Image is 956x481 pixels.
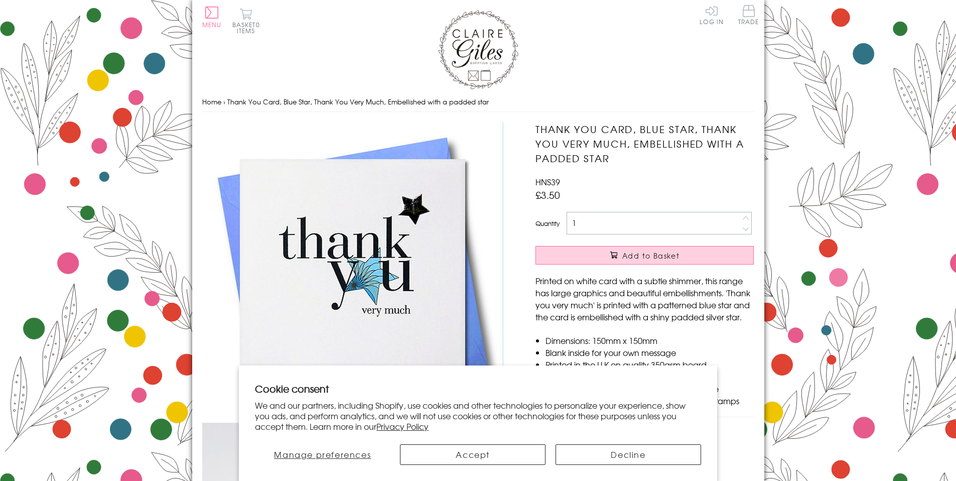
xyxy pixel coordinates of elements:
span: › [223,97,225,106]
span: Thank You Card, Blue Star, Thank You Very Much, Embellished with a padded star [227,97,489,106]
img: Thank You Card, Blue Star, Thank You Very Much, Embellished with a padded star [202,122,503,423]
label: Quantity [535,219,560,228]
span: 0 items [237,20,260,35]
a: Log In [700,5,724,25]
h2: Cookie consent [255,382,701,396]
a: Privacy Policy [376,420,429,432]
button: Manage preferences [255,444,390,465]
span: Menu [202,20,222,29]
li: Blank inside for your own message [545,346,754,358]
span: HNS39 [535,176,560,188]
span: Trade [738,5,759,25]
button: Decline [556,444,701,465]
a: Trade [738,5,759,27]
button: Add to Basket [535,246,754,265]
li: Dimensions: 150mm x 150mm [545,334,754,346]
span: Manage preferences [274,448,371,460]
a: Home [202,97,221,106]
button: Accept [400,444,545,465]
span: £3.50 [535,188,560,202]
p: Printed on white card with a subtle shimmer, this range has large graphics and beautiful embellis... [535,275,754,323]
li: Printed in the U.K on quality 350gsm board [545,358,754,371]
h1: Thank You Card, Blue Star, Thank You Very Much, Embellished with a padded star [535,122,754,165]
button: Basket0 items [232,8,260,34]
span: Add to Basket [622,251,679,261]
img: Claire Giles Greetings Cards [438,10,518,89]
nav: breadcrumbs [202,92,754,112]
button: Menu [202,7,222,28]
p: We and our partners, including Shopify, use cookies and other technologies to personalize your ex... [255,400,701,431]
